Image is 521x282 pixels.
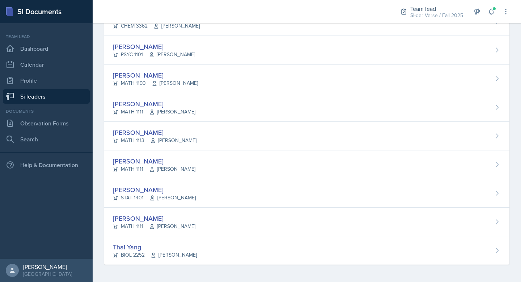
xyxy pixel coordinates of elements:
[113,137,196,144] div: MATH 1113
[113,185,196,195] div: [PERSON_NAME]
[151,251,197,259] span: [PERSON_NAME]
[3,158,90,172] div: Help & Documentation
[113,42,195,51] div: [PERSON_NAME]
[23,263,72,270] div: [PERSON_NAME]
[104,150,509,179] a: [PERSON_NAME] MATH 1111[PERSON_NAME]
[113,194,196,202] div: STAT 1401
[149,108,195,116] span: [PERSON_NAME]
[3,108,90,115] div: Documents
[150,137,196,144] span: [PERSON_NAME]
[113,213,195,223] div: [PERSON_NAME]
[104,65,509,93] a: [PERSON_NAME] MATH 1190[PERSON_NAME]
[104,236,509,265] a: Thai Yang BIOL 2252[PERSON_NAME]
[113,251,197,259] div: BIOL 2252
[23,270,72,278] div: [GEOGRAPHIC_DATA]
[113,22,200,30] div: CHEM 3362
[113,165,195,173] div: MATH 1111
[3,41,90,56] a: Dashboard
[104,179,509,208] a: [PERSON_NAME] STAT 1401[PERSON_NAME]
[3,132,90,146] a: Search
[113,99,195,109] div: [PERSON_NAME]
[113,128,196,137] div: [PERSON_NAME]
[410,12,463,19] div: SI-der Verse / Fall 2025
[3,73,90,88] a: Profile
[149,165,195,173] span: [PERSON_NAME]
[113,108,195,116] div: MATH 1111
[3,89,90,104] a: Si leaders
[3,33,90,40] div: Team lead
[104,93,509,122] a: [PERSON_NAME] MATH 1111[PERSON_NAME]
[113,79,198,87] div: MATH 1190
[104,208,509,236] a: [PERSON_NAME] MATH 1111[PERSON_NAME]
[113,51,195,58] div: PSYC 1101
[113,242,197,252] div: Thai Yang
[149,223,195,230] span: [PERSON_NAME]
[152,79,198,87] span: [PERSON_NAME]
[3,57,90,72] a: Calendar
[113,223,195,230] div: MATH 1111
[104,36,509,65] a: [PERSON_NAME] PSYC 1101[PERSON_NAME]
[149,194,196,202] span: [PERSON_NAME]
[153,22,200,30] span: [PERSON_NAME]
[113,70,198,80] div: [PERSON_NAME]
[113,156,195,166] div: [PERSON_NAME]
[104,122,509,150] a: [PERSON_NAME] MATH 1113[PERSON_NAME]
[149,51,195,58] span: [PERSON_NAME]
[410,4,463,13] div: Team lead
[3,116,90,130] a: Observation Forms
